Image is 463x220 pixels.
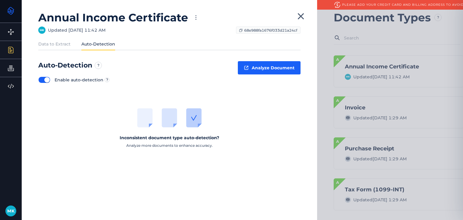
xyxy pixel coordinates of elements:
[126,143,213,148] div: Analyze more documents to enhance accuracy.
[238,61,301,74] button: Analyze Document
[236,27,301,34] div: Click to copy
[120,135,219,141] div: Inconsistent document type auto-detection?
[44,77,50,83] span: Enable auto-detection
[38,27,46,34] div: Margarita Kabanovich
[55,77,103,83] label: Enable auto-detection
[48,27,67,33] p: Updated
[7,209,14,213] p: M K
[38,61,301,70] div: Auto-Detection
[244,28,298,32] p: 68e988fa1676f033d21a24cf
[40,28,44,32] p: M K
[38,11,188,24] h2: Annual Income Certificate
[81,41,115,50] label: Auto-Detection
[48,27,106,33] p: [DATE] 11:42 AM
[38,41,71,47] label: Data to Extract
